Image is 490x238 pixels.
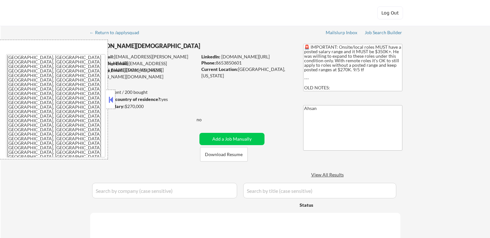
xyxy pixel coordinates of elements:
[201,66,238,72] strong: Current Location:
[90,67,197,80] div: [EMAIL_ADDRESS][PERSON_NAME][DOMAIN_NAME]
[377,6,403,19] button: Log Out
[90,42,223,50] div: [PERSON_NAME][DEMOGRAPHIC_DATA]
[90,30,145,36] a: ← Return to /applysquad
[311,172,346,178] div: View All Results
[92,183,237,198] input: Search by company (case sensitive)
[221,54,270,59] a: [DOMAIN_NAME][URL]
[90,30,145,35] div: ← Return to /applysquad
[90,96,195,103] div: yes
[201,66,293,79] div: [GEOGRAPHIC_DATA], [US_STATE]
[90,103,197,110] div: $270,000
[326,30,358,35] div: Mailslurp Inbox
[90,96,161,102] strong: Can work in country of residence?:
[201,60,293,66] div: 8653850601
[91,60,197,73] div: [EMAIL_ADDRESS][PERSON_NAME][DOMAIN_NAME]
[243,183,396,198] input: Search by title (case sensitive)
[201,54,220,59] strong: LinkedIn:
[91,54,197,66] div: [EMAIL_ADDRESS][PERSON_NAME][DOMAIN_NAME]
[197,116,215,123] div: no
[365,30,402,36] a: Job Search Builder
[199,133,264,145] button: Add a Job Manually
[200,147,248,162] button: Download Resume
[300,199,355,211] div: Status
[90,89,197,95] div: 34 sent / 200 bought
[365,30,402,35] div: Job Search Builder
[326,30,358,36] a: Mailslurp Inbox
[201,60,216,65] strong: Phone:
